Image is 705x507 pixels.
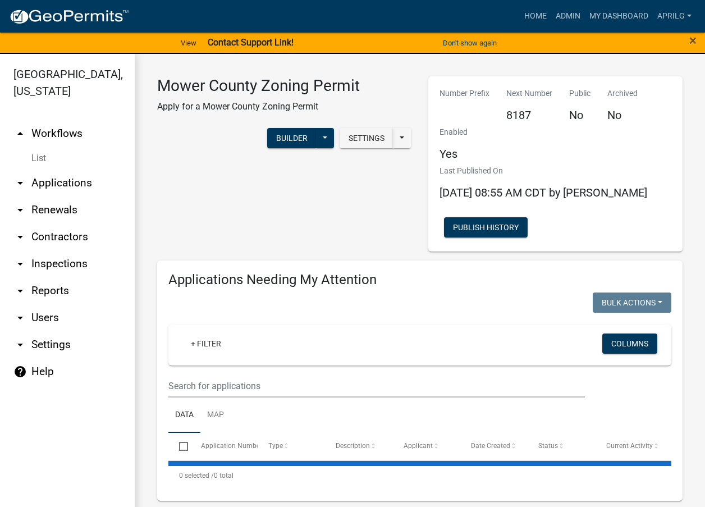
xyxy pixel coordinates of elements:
[460,433,528,460] datatable-header-cell: Date Created
[538,442,558,450] span: Status
[653,6,696,27] a: aprilg
[506,88,552,99] p: Next Number
[13,311,27,325] i: arrow_drop_down
[471,442,510,450] span: Date Created
[438,34,501,52] button: Don't show again
[520,6,551,27] a: Home
[13,230,27,244] i: arrow_drop_down
[607,88,638,99] p: Archived
[176,34,201,52] a: View
[444,217,528,237] button: Publish History
[602,334,657,354] button: Columns
[336,442,370,450] span: Description
[182,334,230,354] a: + Filter
[208,37,294,48] strong: Contact Support Link!
[393,433,460,460] datatable-header-cell: Applicant
[13,338,27,351] i: arrow_drop_down
[13,257,27,271] i: arrow_drop_down
[13,127,27,140] i: arrow_drop_up
[13,284,27,298] i: arrow_drop_down
[440,165,647,177] p: Last Published On
[593,293,671,313] button: Bulk Actions
[13,365,27,378] i: help
[440,186,647,199] span: [DATE] 08:55 AM CDT by [PERSON_NAME]
[168,462,671,490] div: 0 total
[607,108,638,122] h5: No
[258,433,325,460] datatable-header-cell: Type
[168,272,671,288] h4: Applications Needing My Attention
[325,433,392,460] datatable-header-cell: Description
[200,398,231,433] a: Map
[168,433,190,460] datatable-header-cell: Select
[157,76,360,95] h3: Mower County Zoning Permit
[440,88,489,99] p: Number Prefix
[168,398,200,433] a: Data
[168,374,585,398] input: Search for applications
[528,433,595,460] datatable-header-cell: Status
[13,203,27,217] i: arrow_drop_down
[585,6,653,27] a: My Dashboard
[157,100,360,113] p: Apply for a Mower County Zoning Permit
[569,108,590,122] h5: No
[596,433,663,460] datatable-header-cell: Current Activity
[444,223,528,232] wm-modal-confirm: Workflow Publish History
[267,128,317,148] button: Builder
[268,442,283,450] span: Type
[13,176,27,190] i: arrow_drop_down
[506,108,552,122] h5: 8187
[689,33,697,48] span: ×
[689,34,697,47] button: Close
[440,147,468,161] h5: Yes
[190,433,257,460] datatable-header-cell: Application Number
[340,128,393,148] button: Settings
[440,126,468,138] p: Enabled
[569,88,590,99] p: Public
[201,442,262,450] span: Application Number
[404,442,433,450] span: Applicant
[179,472,214,479] span: 0 selected /
[551,6,585,27] a: Admin
[606,442,653,450] span: Current Activity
